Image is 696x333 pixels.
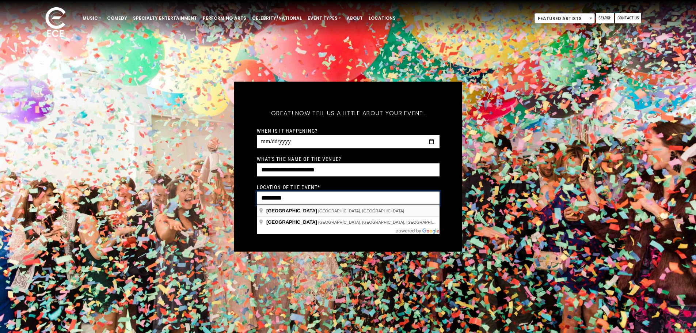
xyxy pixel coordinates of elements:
label: Location of the event [257,183,320,190]
a: Music [80,12,104,24]
label: When is it happening? [257,127,318,134]
a: Contact Us [615,13,641,23]
a: About [344,12,366,24]
img: ece_new_logo_whitev2-1.png [37,5,74,41]
a: Specialty Entertainment [130,12,200,24]
a: Search [596,13,614,23]
span: Featured Artists [535,13,595,23]
span: Featured Artists [535,14,594,24]
span: [GEOGRAPHIC_DATA] [266,208,317,213]
a: Celebrity/National [249,12,305,24]
a: Locations [366,12,399,24]
h5: Great! Now tell us a little about your event. [257,100,440,126]
label: What's the name of the venue? [257,155,341,162]
a: Event Types [305,12,344,24]
span: [GEOGRAPHIC_DATA], [GEOGRAPHIC_DATA] [318,209,404,213]
span: [GEOGRAPHIC_DATA] [266,219,317,225]
a: Comedy [104,12,130,24]
span: [GEOGRAPHIC_DATA], [GEOGRAPHIC_DATA], [GEOGRAPHIC_DATA] [318,220,448,224]
a: Performing Arts [200,12,249,24]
